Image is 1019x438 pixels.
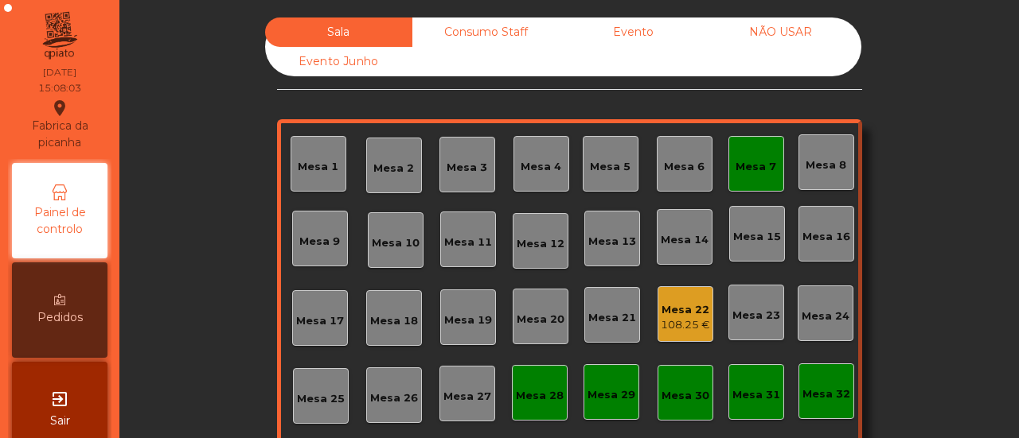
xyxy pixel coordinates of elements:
[297,391,345,407] div: Mesa 25
[412,17,560,47] div: Consumo Staff
[38,81,81,95] div: 15:08:03
[588,310,636,326] div: Mesa 21
[373,161,414,176] div: Mesa 2
[521,159,561,175] div: Mesa 4
[37,309,83,326] span: Pedidos
[13,99,107,151] div: Fabrica da picanha
[732,308,780,324] div: Mesa 23
[40,8,79,64] img: qpiato
[43,65,76,79] div: [DATE]
[588,387,635,403] div: Mesa 29
[50,413,70,429] span: Sair
[298,159,338,175] div: Mesa 1
[299,234,340,250] div: Mesa 9
[661,317,710,333] div: 108.25 €
[372,235,420,251] div: Mesa 10
[16,204,103,238] span: Painel de controlo
[370,313,418,329] div: Mesa 18
[560,17,707,47] div: Evento
[370,390,418,406] div: Mesa 26
[590,159,631,175] div: Mesa 5
[661,302,710,318] div: Mesa 22
[443,389,491,405] div: Mesa 27
[517,236,564,252] div: Mesa 12
[732,387,780,403] div: Mesa 31
[516,388,564,404] div: Mesa 28
[733,229,781,245] div: Mesa 15
[50,99,69,118] i: location_on
[806,157,846,173] div: Mesa 8
[802,229,850,245] div: Mesa 16
[265,17,412,47] div: Sala
[664,159,705,175] div: Mesa 6
[265,47,412,76] div: Evento Junho
[661,232,709,248] div: Mesa 14
[736,159,776,175] div: Mesa 7
[296,313,344,329] div: Mesa 17
[588,234,636,250] div: Mesa 13
[662,388,709,404] div: Mesa 30
[517,312,564,328] div: Mesa 20
[50,390,69,409] i: exit_to_app
[444,235,492,250] div: Mesa 11
[802,308,849,324] div: Mesa 24
[802,386,850,402] div: Mesa 32
[444,312,492,328] div: Mesa 19
[707,17,854,47] div: NÃO USAR
[447,160,487,176] div: Mesa 3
